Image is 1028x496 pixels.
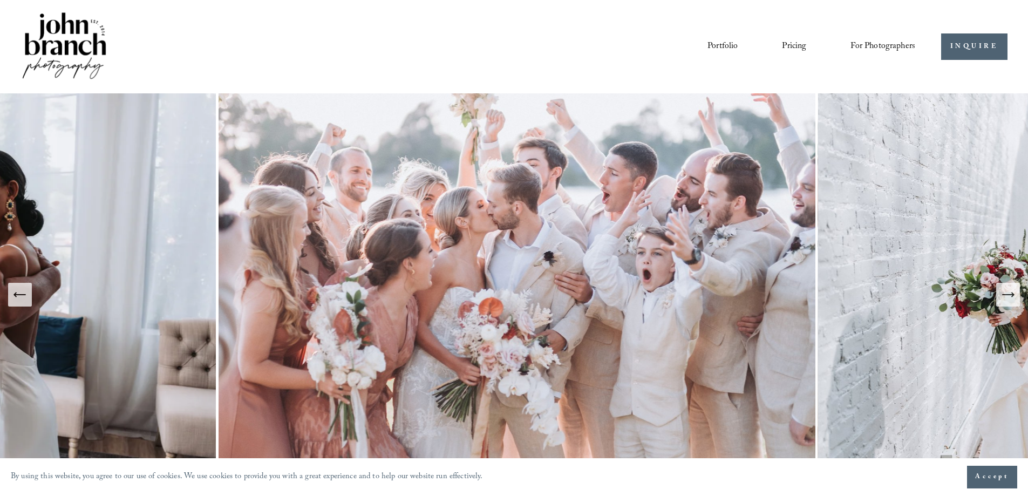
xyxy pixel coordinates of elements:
[850,38,915,55] span: For Photographers
[996,283,1020,307] button: Next Slide
[8,283,32,307] button: Previous Slide
[782,37,806,56] a: Pricing
[21,10,108,83] img: John Branch IV Photography
[975,472,1009,483] span: Accept
[707,37,738,56] a: Portfolio
[11,470,483,485] p: By using this website, you agree to our use of cookies. We use cookies to provide you with a grea...
[967,466,1017,488] button: Accept
[216,93,818,495] img: A wedding party celebrating outdoors, featuring a bride and groom kissing amidst cheering bridesm...
[850,37,915,56] a: folder dropdown
[941,33,1007,60] a: INQUIRE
